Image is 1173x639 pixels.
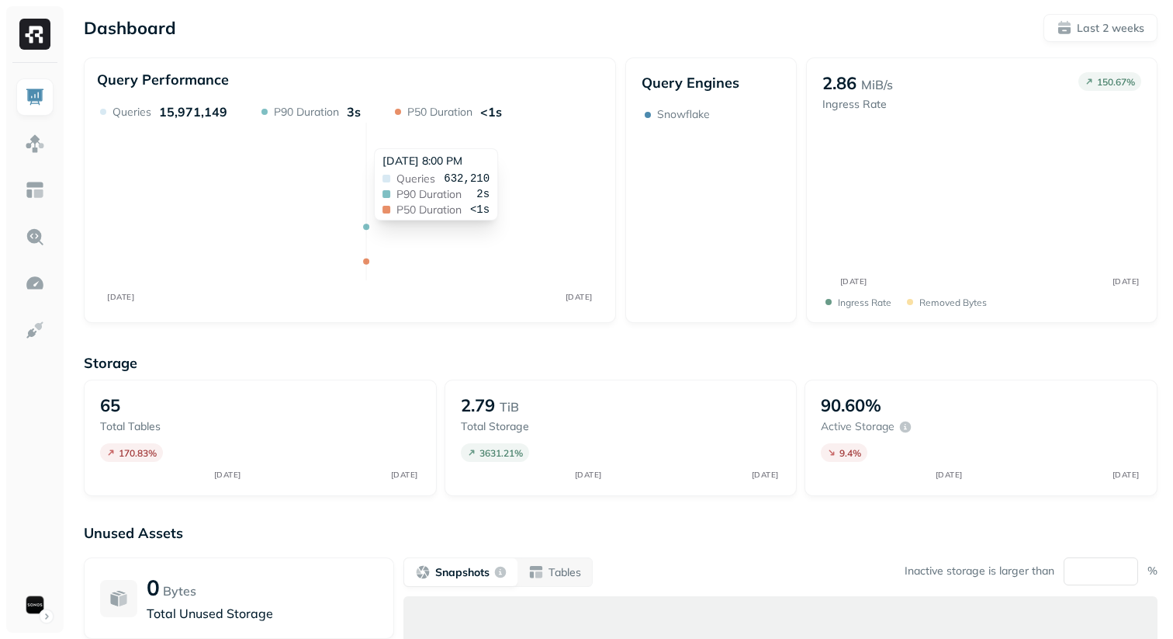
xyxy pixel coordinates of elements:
p: Queries [112,105,151,120]
tspan: [DATE] [566,292,593,302]
p: 2.79 [461,394,495,416]
img: Optimization [25,273,45,293]
p: Query Engines [642,74,780,92]
tspan: [DATE] [839,276,867,287]
p: Tables [548,565,581,580]
img: Asset Explorer [25,180,45,200]
p: Inactive storage is larger than [905,564,1054,578]
p: 0 [147,574,160,601]
p: Last 2 weeks [1077,21,1144,36]
span: P50 Duration [396,204,462,215]
p: Snowflake [657,107,710,122]
tspan: [DATE] [1112,470,1139,480]
p: Total storage [461,419,573,434]
p: 150.67 % [1097,76,1135,88]
img: Assets [25,134,45,154]
img: Sonos [24,594,46,616]
span: 2s [476,189,490,200]
span: <1s [470,204,490,215]
p: Unused Assets [84,524,1157,542]
tspan: [DATE] [935,470,962,480]
p: P90 Duration [274,105,339,120]
div: [DATE] 8:00 PM [382,154,490,168]
p: Snapshots [435,565,490,580]
tspan: [DATE] [391,470,418,480]
p: <1s [480,104,502,120]
p: 15,971,149 [159,104,227,120]
p: Total Unused Storage [147,604,378,623]
p: 3631.21 % [479,447,523,459]
tspan: [DATE] [1112,276,1139,287]
p: P50 Duration [407,105,472,120]
p: Active storage [821,419,894,434]
tspan: [DATE] [214,470,241,480]
img: Ryft [19,19,50,50]
tspan: [DATE] [752,470,779,480]
img: Dashboard [25,87,45,107]
img: Query Explorer [25,227,45,247]
p: 170.83 % [119,447,157,459]
p: Query Performance [97,71,229,89]
p: Removed bytes [919,297,987,308]
p: Ingress Rate [838,297,891,308]
span: 632,210 [444,173,490,184]
button: Last 2 weeks [1043,14,1157,42]
p: 90.60% [821,394,881,416]
span: P90 Duration [396,189,462,200]
tspan: [DATE] [575,470,602,480]
p: MiB/s [861,75,893,94]
p: Ingress Rate [822,97,893,112]
p: Storage [84,354,1157,372]
span: Queries [396,173,435,184]
img: Integrations [25,320,45,340]
p: 3s [347,104,361,120]
p: 2.86 [822,72,856,94]
p: Bytes [163,582,196,600]
tspan: [DATE] [107,292,134,302]
p: TiB [500,398,519,416]
p: % [1147,564,1157,578]
p: 65 [100,394,120,416]
p: Total tables [100,419,212,434]
p: 9.4 % [839,447,861,459]
p: Dashboard [84,17,176,39]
